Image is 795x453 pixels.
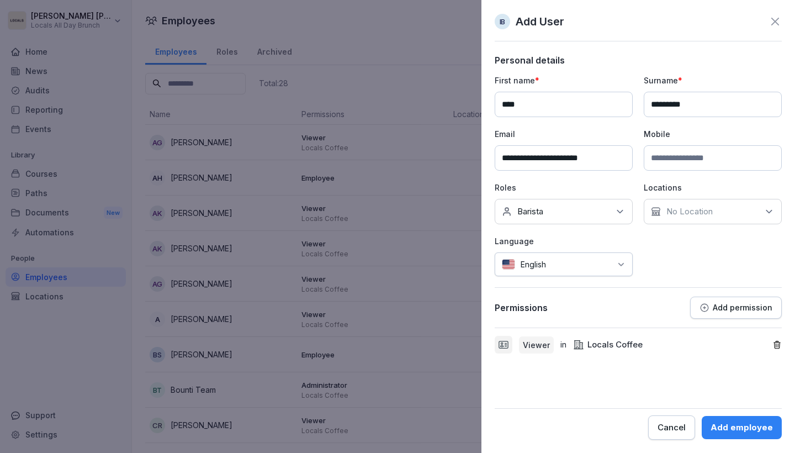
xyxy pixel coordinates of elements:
[495,235,633,247] p: Language
[644,75,782,86] p: Surname
[517,206,543,217] p: Barista
[666,206,713,217] p: No Location
[702,416,782,439] button: Add employee
[495,55,782,66] p: Personal details
[495,182,633,193] p: Roles
[658,422,686,434] div: Cancel
[711,422,773,434] div: Add employee
[495,302,548,313] p: Permissions
[690,297,782,319] button: Add permission
[648,415,695,440] button: Cancel
[495,14,510,29] div: IB
[495,252,633,276] div: English
[713,303,772,312] p: Add permission
[502,259,515,270] img: us.svg
[523,339,550,351] p: Viewer
[516,13,564,30] p: Add User
[560,339,566,351] p: in
[495,75,633,86] p: First name
[644,182,782,193] p: Locations
[495,128,633,140] p: Email
[644,128,782,140] p: Mobile
[573,339,643,351] div: Locals Coffee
